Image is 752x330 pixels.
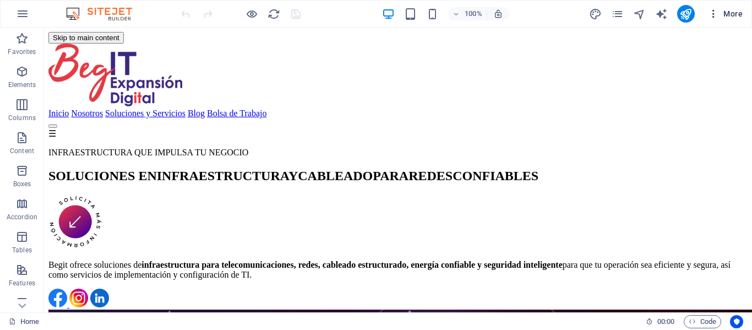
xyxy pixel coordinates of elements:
p: Boxes [13,180,31,188]
button: Code [684,315,721,328]
i: Reload page [268,8,280,20]
img: Editor Logo [63,7,146,20]
button: publish [677,5,695,23]
p: Features [9,279,35,288]
span: More [708,8,743,19]
a: Click to cancel selection. Double-click to open Pages [9,315,39,328]
p: Favorites [8,47,36,56]
p: Content [10,147,34,155]
button: reload [267,7,280,20]
i: AI Writer [655,8,668,20]
p: Elements [8,80,36,89]
i: Design (Ctrl+Alt+Y) [589,8,602,20]
button: Skip to main content [4,4,80,16]
button: Usercentrics [730,315,743,328]
h6: 100% [465,7,482,20]
button: pages [611,7,624,20]
button: design [589,7,602,20]
i: Navigator [633,8,646,20]
i: Pages (Ctrl+Alt+S) [611,8,624,20]
p: Accordion [7,213,37,221]
span: Code [689,315,716,328]
h6: Session time [646,315,675,328]
i: On resize automatically adjust zoom level to fit chosen device. [493,9,503,19]
span: : [665,317,667,326]
i: Publish [679,8,692,20]
button: text_generator [655,7,668,20]
p: Columns [8,113,36,122]
button: More [704,5,747,23]
span: 00 00 [657,315,674,328]
button: 100% [448,7,487,20]
button: navigator [633,7,646,20]
button: Click here to leave preview mode and continue editing [245,7,258,20]
p: Tables [12,246,32,255]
